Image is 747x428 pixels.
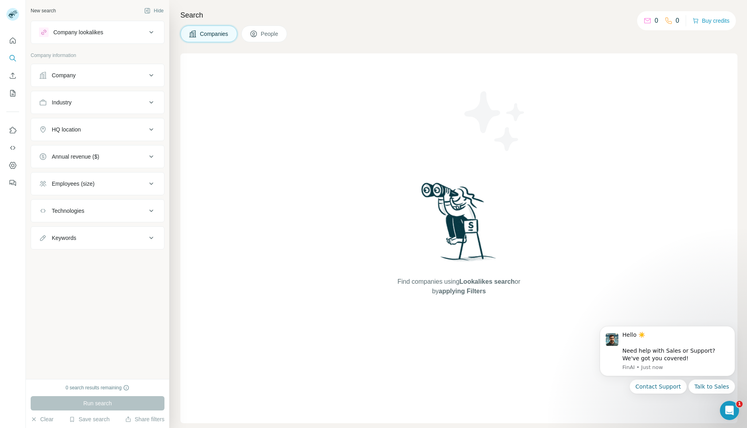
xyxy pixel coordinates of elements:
[52,126,81,134] div: HQ location
[460,278,515,285] span: Lookalikes search
[52,180,94,188] div: Employees (size)
[655,16,658,26] p: 0
[31,201,164,220] button: Technologies
[31,66,164,85] button: Company
[6,86,19,100] button: My lists
[31,147,164,166] button: Annual revenue ($)
[31,228,164,247] button: Keywords
[52,153,99,161] div: Annual revenue ($)
[6,176,19,190] button: Feedback
[736,401,743,407] span: 1
[52,71,76,79] div: Company
[676,16,679,26] p: 0
[52,234,76,242] div: Keywords
[418,181,501,269] img: Surfe Illustration - Woman searching with binoculars
[692,15,729,26] button: Buy credits
[66,384,130,391] div: 0 search results remaining
[6,123,19,137] button: Use Surfe on LinkedIn
[31,7,56,14] div: New search
[31,52,164,59] p: Company information
[180,10,737,21] h4: Search
[720,401,739,420] iframe: Intercom live chat
[395,277,522,296] span: Find companies using or by
[31,120,164,139] button: HQ location
[53,28,103,36] div: Company lookalikes
[439,288,486,294] span: applying Filters
[139,5,169,17] button: Hide
[52,98,72,106] div: Industry
[6,158,19,173] button: Dashboard
[69,415,110,423] button: Save search
[459,85,531,157] img: Surfe Illustration - Stars
[52,207,84,215] div: Technologies
[31,23,164,42] button: Company lookalikes
[6,33,19,48] button: Quick start
[6,51,19,65] button: Search
[588,316,747,424] iframe: Intercom notifications message
[261,30,279,38] span: People
[31,93,164,112] button: Industry
[6,141,19,155] button: Use Surfe API
[200,30,229,38] span: Companies
[125,415,164,423] button: Share filters
[6,69,19,83] button: Enrich CSV
[31,174,164,193] button: Employees (size)
[31,415,53,423] button: Clear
